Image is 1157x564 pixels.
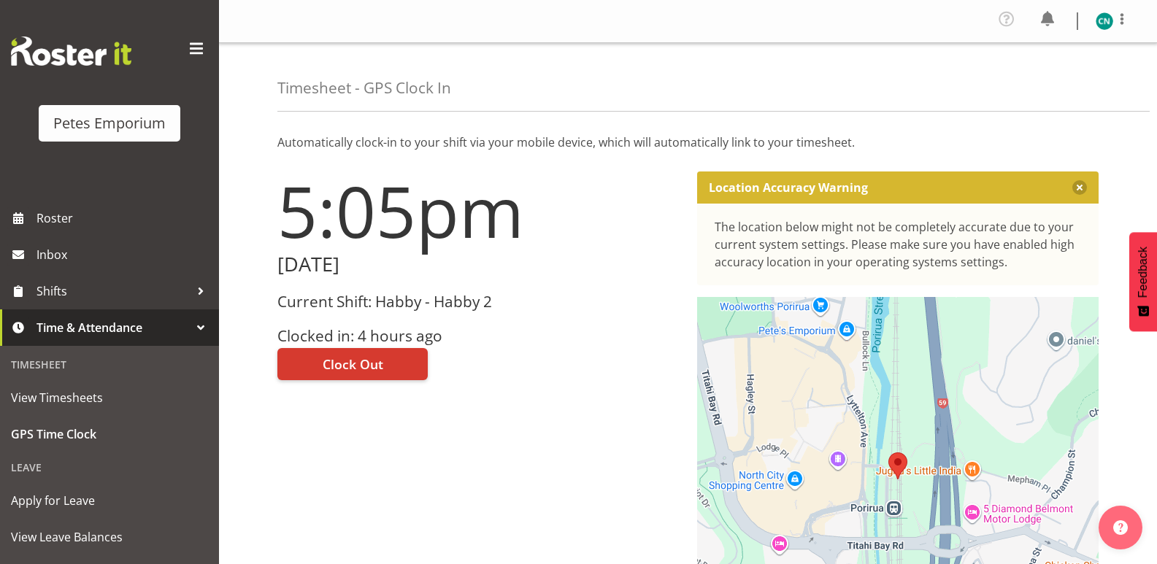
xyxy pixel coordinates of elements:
span: Roster [36,207,212,229]
div: Timesheet [4,349,215,379]
p: Location Accuracy Warning [709,180,868,195]
button: Feedback - Show survey [1129,232,1157,331]
div: The location below might not be completely accurate due to your current system settings. Please m... [715,218,1082,271]
span: Time & Attendance [36,317,190,339]
span: GPS Time Clock [11,423,208,445]
img: christine-neville11214.jpg [1096,12,1113,30]
a: View Timesheets [4,379,215,416]
span: Feedback [1137,247,1150,298]
span: Apply for Leave [11,490,208,511]
div: Petes Emporium [53,112,166,134]
span: View Timesheets [11,387,208,409]
button: Clock Out [277,348,428,380]
h3: Clocked in: 4 hours ago [277,328,680,344]
button: Close message [1072,180,1087,195]
span: Inbox [36,244,212,266]
img: help-xxl-2.png [1113,520,1128,535]
a: Apply for Leave [4,482,215,519]
h2: [DATE] [277,253,680,276]
span: Shifts [36,280,190,302]
span: Clock Out [323,355,383,374]
h1: 5:05pm [277,171,680,250]
img: Rosterit website logo [11,36,131,66]
span: View Leave Balances [11,526,208,548]
a: View Leave Balances [4,519,215,555]
h4: Timesheet - GPS Clock In [277,80,451,96]
h3: Current Shift: Habby - Habby 2 [277,293,680,310]
div: Leave [4,452,215,482]
p: Automatically clock-in to your shift via your mobile device, which will automatically link to you... [277,134,1099,151]
a: GPS Time Clock [4,416,215,452]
